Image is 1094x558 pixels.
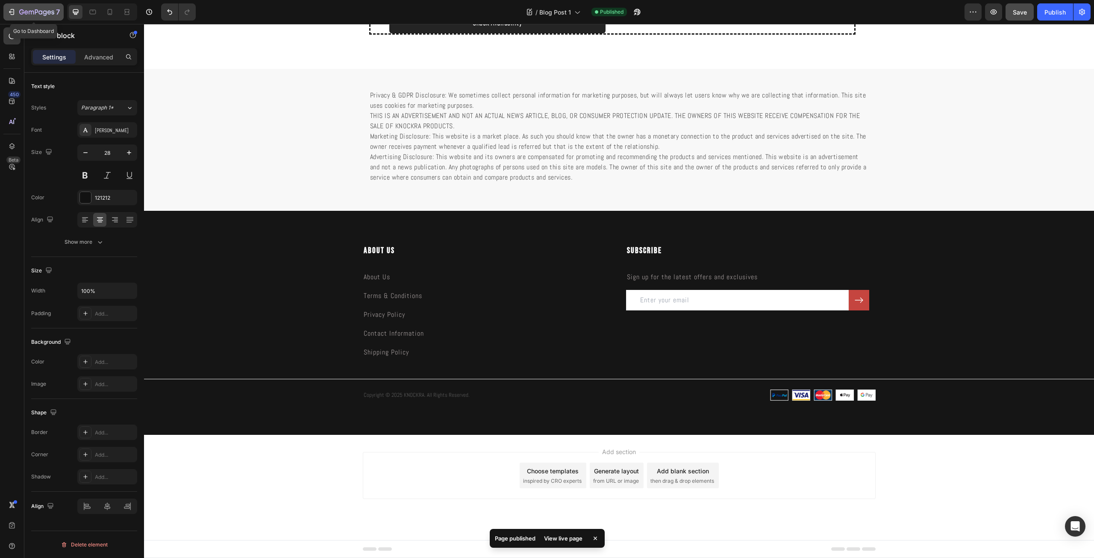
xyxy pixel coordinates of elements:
div: Size [31,147,54,158]
div: Generate layout [450,443,495,452]
a: Contact Information [220,305,280,314]
div: View live page [539,532,588,544]
div: Add... [95,451,135,459]
div: Image [31,380,46,388]
h3: Subscribe [482,221,732,233]
div: Publish [1044,8,1066,17]
h3: About Us [219,221,468,233]
span: inspired by CRO experts [379,453,438,461]
div: Border [31,428,48,436]
p: Settings [42,53,66,62]
div: Corner [31,451,48,458]
div: Align [31,501,56,512]
button: Paragraph 1* [77,100,137,115]
div: Delete element [61,540,108,550]
button: 7 [3,3,64,21]
div: 121212 [95,194,135,202]
div: Undo/Redo [161,3,196,21]
a: About Us [220,248,246,257]
div: Size [31,265,54,277]
span: Add section [455,423,495,432]
p: Copyright © 2025 KNOCKRA. All Rights Reserved. [220,367,468,375]
div: Add... [95,429,135,437]
div: Color [31,194,44,201]
a: Privacy Policy [220,286,261,295]
div: Styles [31,104,46,112]
div: Open Intercom Messenger [1065,516,1085,537]
div: Font [31,126,42,134]
div: Choose templates [383,443,435,452]
span: from URL or image [449,453,495,461]
div: Color [31,358,44,366]
div: Beta [6,156,21,163]
p: Page published [495,534,535,543]
span: / [535,8,538,17]
div: Add... [95,381,135,388]
a: Terms & Conditions [220,267,278,276]
p: Advanced [84,53,113,62]
a: Shipping Policy [220,324,265,333]
button: Delete element [31,538,137,552]
div: Width [31,287,45,295]
button: Save [1006,3,1034,21]
button: Show more [31,234,137,250]
div: Padding [31,310,51,317]
div: Add blank section [513,443,565,452]
div: [PERSON_NAME] [95,127,135,134]
p: Privacy & GDPR Disclosure: We sometimes collect personal information for marketing purposes, but ... [226,66,724,159]
button: Publish [1037,3,1073,21]
div: Add... [95,310,135,318]
div: Shadow [31,473,51,481]
div: Add... [95,358,135,366]
span: Blog Post 1 [539,8,571,17]
span: then drag & drop elements [506,453,570,461]
img: Alt Image [561,366,732,377]
input: Enter your email [482,266,705,286]
span: Paragraph 1* [81,104,114,112]
p: Sign up for the latest offers and exclusives [483,248,731,258]
input: Auto [78,283,137,298]
div: Shape [31,407,59,419]
p: Text block [41,30,114,41]
span: Save [1013,9,1027,16]
div: Add... [95,473,135,481]
iframe: Design area [144,24,1094,558]
div: Align [31,214,55,226]
span: Published [600,8,623,16]
div: Background [31,337,73,348]
p: 7 [56,7,60,17]
div: Text style [31,83,55,90]
div: Show more [65,238,104,246]
div: 450 [8,91,21,98]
